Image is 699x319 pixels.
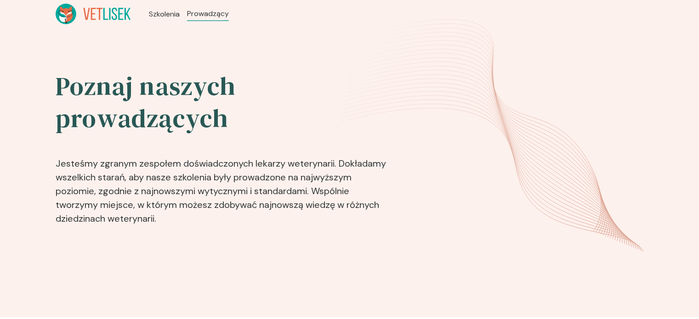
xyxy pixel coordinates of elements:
p: Jesteśmy zgranym zespołem doświadczonych lekarzy weterynarii. Dokładamy wszelkich starań, aby nas... [56,142,391,229]
h2: Poznaj naszych prowadzących [56,70,391,134]
a: Prowadzący [187,8,229,19]
a: Szkolenia [149,9,180,20]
